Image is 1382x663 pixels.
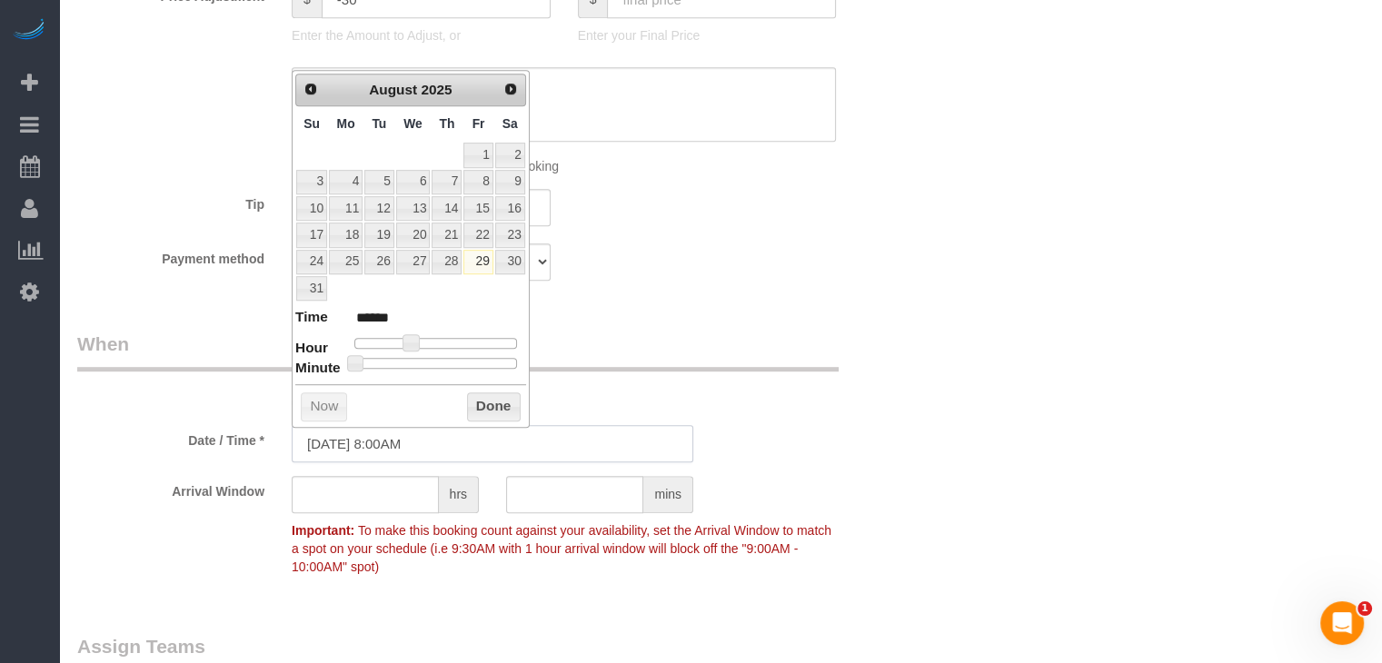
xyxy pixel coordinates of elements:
[364,196,393,221] a: 12
[64,425,278,450] label: Date / Time *
[296,223,327,247] a: 17
[472,116,485,131] span: Friday
[396,250,431,274] a: 27
[329,223,363,247] a: 18
[1357,601,1372,616] span: 1
[495,223,525,247] a: 23
[467,392,521,421] button: Done
[364,223,393,247] a: 19
[463,143,492,167] a: 1
[421,82,452,97] span: 2025
[495,170,525,194] a: 9
[463,170,492,194] a: 8
[292,523,354,538] strong: Important:
[64,189,278,213] label: Tip
[432,223,462,247] a: 21
[296,196,327,221] a: 10
[495,250,525,274] a: 30
[298,76,323,102] a: Prev
[432,170,462,194] a: 7
[396,170,431,194] a: 6
[439,476,479,513] span: hrs
[495,196,525,221] a: 16
[369,82,417,97] span: August
[292,523,831,574] span: To make this booking count against your availability, set the Arrival Window to match a spot on y...
[64,476,278,500] label: Arrival Window
[502,116,518,131] span: Saturday
[303,116,320,131] span: Sunday
[296,276,327,301] a: 31
[329,170,363,194] a: 4
[337,116,355,131] span: Monday
[301,392,347,421] button: Now
[372,116,386,131] span: Tuesday
[295,307,328,330] dt: Time
[432,196,462,221] a: 14
[303,82,318,96] span: Prev
[295,358,341,381] dt: Minute
[295,338,328,361] dt: Hour
[495,143,525,167] a: 2
[463,196,492,221] a: 15
[64,243,278,268] label: Payment method
[498,76,523,102] a: Next
[432,250,462,274] a: 28
[364,250,393,274] a: 26
[1320,601,1364,645] iframe: Intercom live chat
[296,170,327,194] a: 3
[463,250,492,274] a: 29
[503,82,518,96] span: Next
[329,196,363,221] a: 11
[403,116,423,131] span: Wednesday
[364,170,393,194] a: 5
[578,26,837,45] p: Enter your Final Price
[296,250,327,274] a: 24
[292,425,693,462] input: MM/DD/YYYY HH:MM
[439,116,454,131] span: Thursday
[329,250,363,274] a: 25
[463,223,492,247] a: 22
[77,331,839,371] legend: When
[643,476,693,513] span: mins
[396,223,431,247] a: 20
[396,196,431,221] a: 13
[11,18,47,44] img: Automaid Logo
[292,26,551,45] p: Enter the Amount to Adjust, or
